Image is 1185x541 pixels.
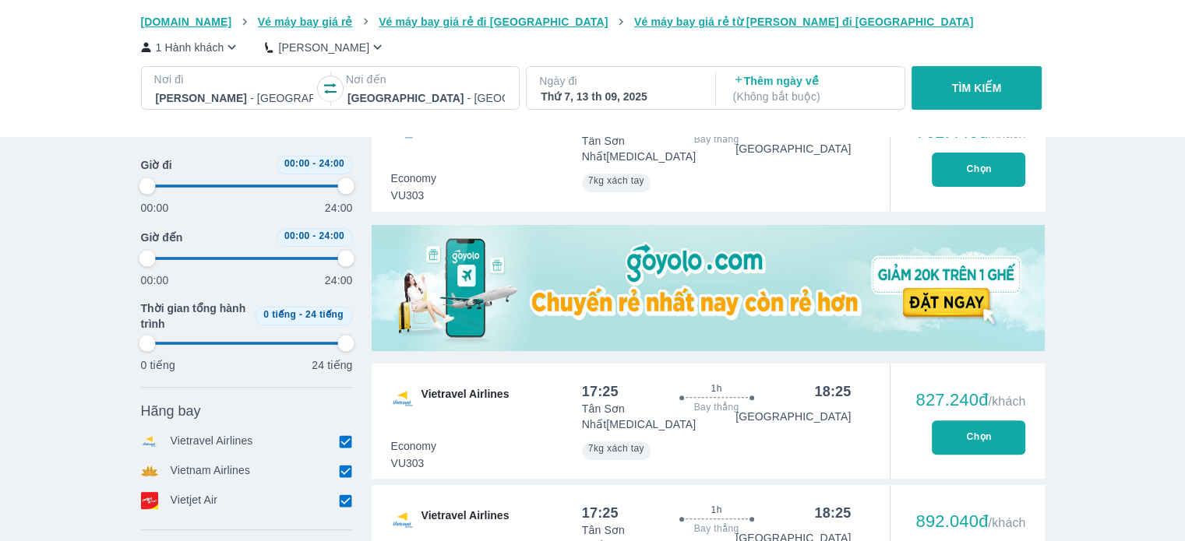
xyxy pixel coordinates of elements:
p: 0 tiếng [141,357,175,373]
span: 00:00 [284,158,310,169]
span: Vé máy bay giá rẻ đi [GEOGRAPHIC_DATA] [379,16,608,28]
button: Chọn [932,420,1025,455]
p: Ngày đi [539,73,700,89]
p: TÌM KIẾM [952,80,1002,96]
span: 24:00 [319,158,344,169]
span: Vietravel Airlines [421,508,510,532]
p: 24:00 [325,200,353,216]
span: Economy [391,438,436,454]
button: TÌM KIẾM [912,66,1042,110]
p: Nơi đến [346,72,506,87]
button: [PERSON_NAME] [265,39,386,55]
p: Vietravel Airlines [171,433,253,450]
span: VU303 [391,188,436,203]
p: 00:00 [141,200,169,216]
span: - [299,309,302,320]
div: 17:25 [582,382,619,401]
p: [GEOGRAPHIC_DATA] [735,141,851,156]
img: VU [390,386,415,411]
span: Thời gian tổng hành trình [141,300,249,332]
div: Thứ 7, 13 th 09, 2025 [541,89,698,104]
span: Hãng bay [141,402,201,420]
div: 827.240đ [915,391,1025,409]
span: 1h [711,504,721,516]
p: 1 Hành khách [156,40,224,55]
div: 17:25 [582,504,619,522]
span: 1h [711,382,721,395]
div: 892.040đ [915,512,1025,531]
img: media-0 [372,225,1045,351]
span: Vietravel Airlines [421,386,510,411]
nav: breadcrumb [141,14,1045,30]
p: Tân Sơn Nhất [MEDICAL_DATA] [582,133,735,164]
p: Vietjet Air [171,492,218,509]
p: 24:00 [325,272,353,288]
span: /khách [988,516,1025,529]
p: [PERSON_NAME] [278,40,369,55]
p: Vietnam Airlines [171,462,251,480]
span: 7kg xách tay [588,443,644,454]
span: 24 tiếng [305,309,344,320]
p: 00:00 [141,272,169,288]
p: 24 tiếng [312,357,352,373]
span: /khách [988,395,1025,408]
span: 7kg xách tay [588,175,644,186]
span: Giờ đi [141,157,172,173]
span: Economy [391,170,436,186]
span: Vé máy bay giá rẻ [258,16,353,28]
span: 24:00 [319,230,344,241]
button: 1 Hành khách [141,39,241,55]
p: Thêm ngày về [733,73,891,104]
p: Nơi đi [154,72,315,87]
span: [DOMAIN_NAME] [141,16,232,28]
p: ( Không bắt buộc ) [733,89,891,104]
p: Tân Sơn Nhất [MEDICAL_DATA] [582,401,735,432]
span: Vé máy bay giá rẻ từ [PERSON_NAME] đi [GEOGRAPHIC_DATA] [634,16,974,28]
div: 18:25 [814,382,851,401]
button: Chọn [932,153,1025,187]
span: - [312,158,316,169]
span: 00:00 [284,230,310,241]
div: 18:25 [814,504,851,522]
span: 0 tiếng [263,309,296,320]
img: VU [390,508,415,532]
span: - [312,230,316,241]
span: VU303 [391,455,436,471]
p: [GEOGRAPHIC_DATA] [735,409,851,424]
span: Giờ đến [141,230,183,245]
